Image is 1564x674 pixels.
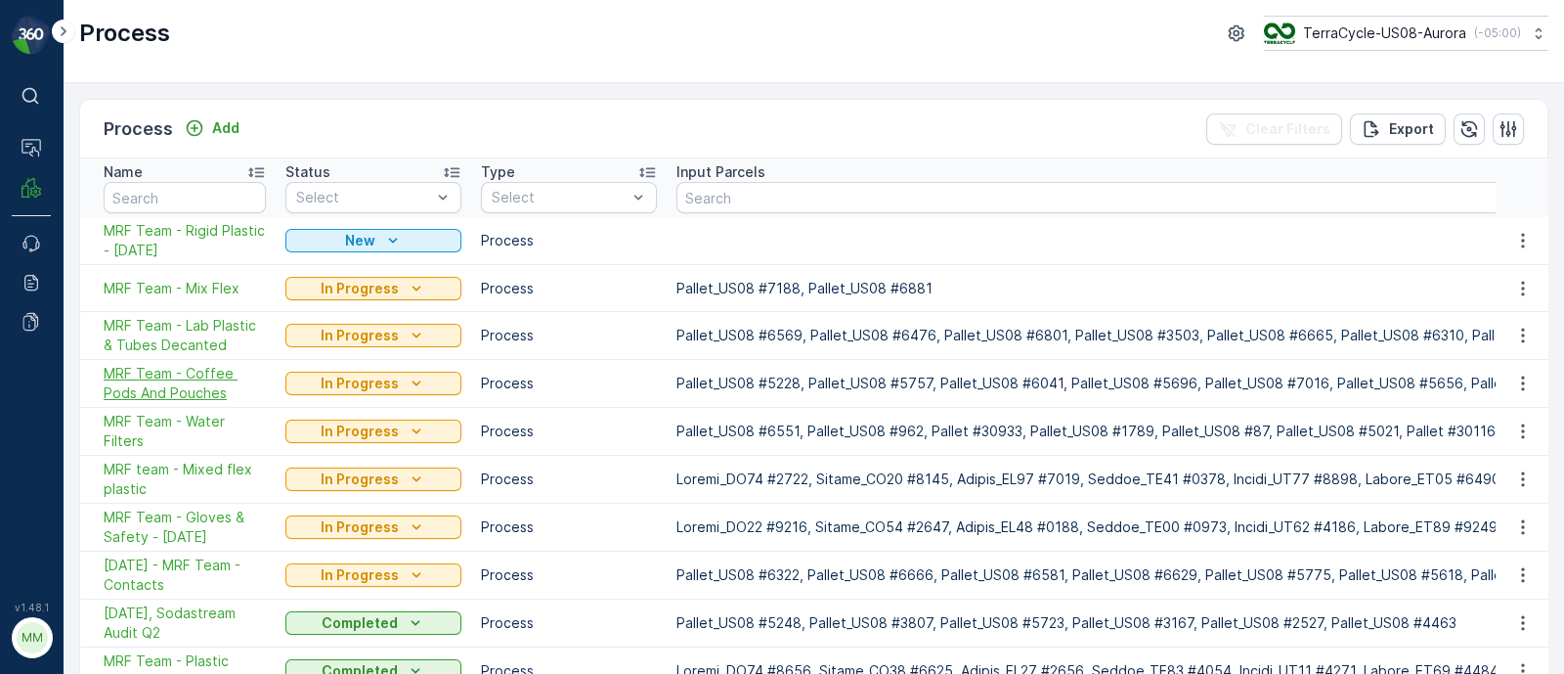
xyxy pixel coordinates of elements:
p: TerraCycle-US08-Aurora [1303,23,1466,43]
span: MRF Team - Gloves & Safety - [DATE] [104,508,266,547]
a: MRF Team - Lab Plastic & Tubes Decanted [104,316,266,355]
p: In Progress [321,374,399,393]
p: Process [79,18,170,49]
div: MM [17,622,48,653]
p: Export [1389,119,1434,139]
button: Completed [285,611,461,635]
td: Process [471,217,667,265]
td: Process [471,408,667,456]
span: v 1.48.1 [12,602,51,613]
img: logo [12,16,51,55]
p: Completed [322,613,398,633]
p: Name [104,162,143,182]
p: New [345,231,375,250]
p: ( -05:00 ) [1474,25,1521,41]
button: Export [1350,113,1446,145]
button: In Progress [285,563,461,587]
img: image_ci7OI47.png [1264,22,1295,44]
span: MRF Team - Rigid Plastic - [DATE] [104,221,266,260]
p: Add [212,118,239,138]
button: In Progress [285,468,461,491]
td: Process [471,360,667,408]
button: In Progress [285,420,461,443]
td: Process [471,600,667,648]
p: Clear Filters [1245,119,1330,139]
p: In Progress [321,565,399,585]
a: MRF team - Mixed flex plastic [104,460,266,499]
a: MRF Team - Mix Flex [104,279,266,298]
button: MM [12,617,51,658]
p: In Progress [321,422,399,441]
button: TerraCycle-US08-Aurora(-05:00) [1264,16,1548,51]
p: In Progress [321,326,399,345]
button: Clear Filters [1206,113,1342,145]
p: Input Parcels [676,162,765,182]
p: In Progress [321,470,399,489]
button: In Progress [285,277,461,300]
button: New [285,229,461,252]
a: MRF Team - Rigid Plastic - 8/13/25 [104,221,266,260]
p: Status [285,162,330,182]
a: 2025-08-01 - MRF Team - Contacts [104,556,266,595]
p: Select [296,188,431,207]
p: In Progress [321,279,399,298]
td: Process [471,312,667,360]
a: MRF Team - Gloves & Safety - 8/04/2025 [104,508,266,547]
span: [DATE] - MRF Team - Contacts [104,556,266,595]
span: [DATE], Sodastream Audit Q2 [104,604,266,643]
td: Process [471,456,667,504]
button: In Progress [285,516,461,539]
p: In Progress [321,517,399,537]
a: 7/22/25, Sodastream Audit Q2 [104,604,266,643]
button: Add [177,116,247,140]
p: Select [492,188,627,207]
button: In Progress [285,372,461,395]
input: Search [104,182,266,213]
td: Process [471,504,667,552]
a: MRF Team - Coffee Pods And Pouches [104,364,266,403]
p: Process [104,115,173,143]
p: Type [481,162,515,182]
a: MRF Team - Water Filters [104,412,266,451]
td: Process [471,552,667,600]
button: In Progress [285,324,461,347]
td: Process [471,265,667,312]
